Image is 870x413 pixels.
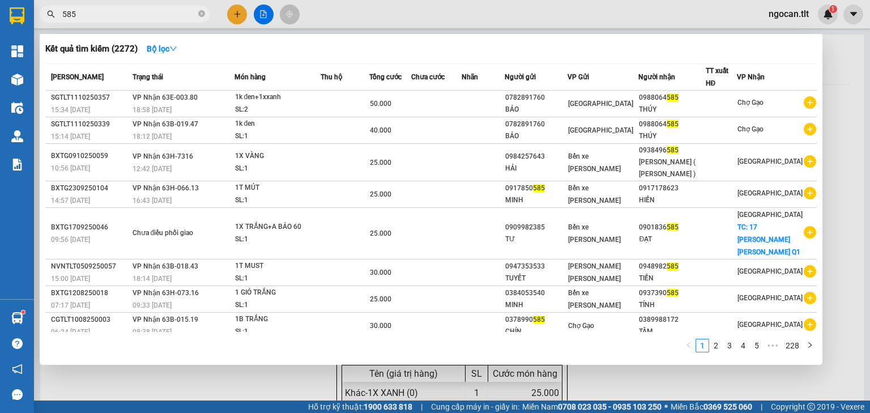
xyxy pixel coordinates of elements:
[462,73,478,81] span: Nhãn
[235,182,320,194] div: 1T MÚT
[235,221,320,233] div: 1X TRẮNG+A BẢO 60
[235,260,320,273] div: 1T MUST
[764,339,782,352] li: Next 5 Pages
[235,104,320,116] div: SL: 2
[639,287,705,299] div: 0937390
[505,151,566,163] div: 0984257643
[22,310,25,314] sup: 1
[11,312,23,324] img: warehouse-icon
[370,269,391,276] span: 30.000
[11,130,23,142] img: warehouse-icon
[737,73,765,81] span: VP Nhận
[685,342,692,348] span: left
[133,120,198,128] span: VP Nhận 63B-019.47
[235,273,320,285] div: SL: 1
[235,326,320,338] div: SL: 1
[51,133,90,140] span: 15:14 [DATE]
[138,40,186,58] button: Bộ lọcdown
[639,222,705,233] div: 0901836
[51,314,129,326] div: CGTLT1008250003
[709,339,723,352] li: 2
[133,275,172,283] span: 18:14 [DATE]
[505,299,566,311] div: MINH
[639,194,705,206] div: HIỀN
[51,92,129,104] div: SGTLT1110250357
[639,182,705,194] div: 0917178623
[235,118,320,130] div: 1k đen
[667,93,679,101] span: 585
[737,294,803,302] span: [GEOGRAPHIC_DATA]
[51,197,90,205] span: 14:57 [DATE]
[51,328,90,336] span: 06:24 [DATE]
[764,339,782,352] span: •••
[51,236,90,244] span: 09:56 [DATE]
[568,184,621,205] span: Bến xe [PERSON_NAME]
[370,126,391,134] span: 40.000
[12,389,23,400] span: message
[370,322,391,330] span: 30.000
[737,189,803,197] span: [GEOGRAPHIC_DATA]
[804,96,816,109] span: plus-circle
[804,187,816,199] span: plus-circle
[639,156,705,180] div: [PERSON_NAME] ( [PERSON_NAME] )
[370,190,391,198] span: 25.000
[639,92,705,104] div: 0988064
[696,339,709,352] a: 1
[51,164,90,172] span: 10:56 [DATE]
[235,313,320,326] div: 1B TRẮNG
[505,118,566,130] div: 0782891760
[737,339,749,352] a: 4
[804,265,816,278] span: plus-circle
[682,339,696,352] li: Previous Page
[505,326,566,338] div: CHÍN
[682,339,696,352] button: left
[411,73,445,81] span: Chưa cước
[133,197,172,205] span: 16:43 [DATE]
[505,104,566,116] div: BẢO
[804,292,816,304] span: plus-circle
[51,182,129,194] div: BXTG2309250104
[51,275,90,283] span: 15:00 [DATE]
[505,163,566,174] div: HẢI
[370,295,391,303] span: 25.000
[235,233,320,246] div: SL: 1
[639,261,705,273] div: 0948982
[51,150,129,162] div: BXTG0910250059
[133,289,199,297] span: VP Nhận 63H-073.16
[51,106,90,114] span: 15:34 [DATE]
[639,104,705,116] div: THÚY
[133,184,199,192] span: VP Nhận 63H-066.13
[737,267,803,275] span: [GEOGRAPHIC_DATA]
[11,159,23,171] img: solution-icon
[737,125,764,133] span: Chợ Gạo
[782,339,803,352] a: 228
[723,339,736,352] li: 3
[198,10,205,17] span: close-circle
[133,301,172,309] span: 09:33 [DATE]
[505,287,566,299] div: 0384053540
[11,45,23,57] img: dashboard-icon
[133,133,172,140] span: 18:12 [DATE]
[750,339,763,352] a: 5
[133,316,198,323] span: VP Nhận 63B-015.19
[51,261,129,273] div: NVNTLT0509250057
[667,223,679,231] span: 585
[133,262,198,270] span: VP Nhận 63B-018.43
[235,130,320,143] div: SL: 1
[706,67,728,87] span: TT xuất HĐ
[505,73,536,81] span: Người gửi
[11,102,23,114] img: warehouse-icon
[568,100,633,108] span: [GEOGRAPHIC_DATA]
[51,287,129,299] div: BXTG1208250018
[51,73,104,81] span: [PERSON_NAME]
[505,130,566,142] div: BẢO
[133,152,193,160] span: VP Nhận 63H-7316
[51,301,90,309] span: 07:17 [DATE]
[505,194,566,206] div: MINH
[370,229,391,237] span: 25.000
[370,100,391,108] span: 50.000
[750,339,764,352] li: 5
[568,126,633,134] span: [GEOGRAPHIC_DATA]
[639,299,705,311] div: TÍNH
